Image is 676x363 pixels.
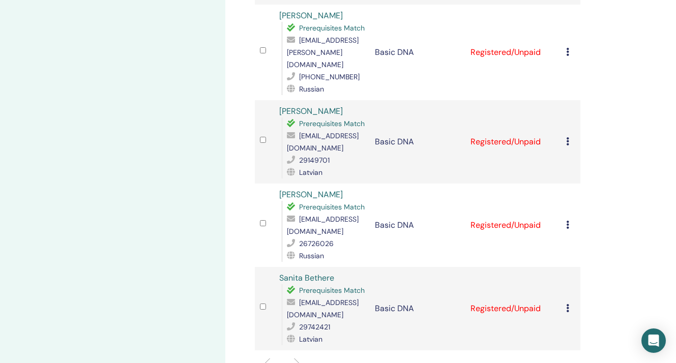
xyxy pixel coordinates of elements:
[299,119,365,128] span: Prerequisites Match
[287,131,359,153] span: [EMAIL_ADDRESS][DOMAIN_NAME]
[287,298,359,319] span: [EMAIL_ADDRESS][DOMAIN_NAME]
[299,72,360,81] span: [PHONE_NUMBER]
[370,267,465,350] td: Basic DNA
[299,335,322,344] span: Latvian
[299,156,330,165] span: 29149701
[299,322,330,331] span: 29742421
[641,328,666,353] div: Open Intercom Messenger
[279,106,343,116] a: [PERSON_NAME]
[299,202,365,211] span: Prerequisites Match
[370,184,465,267] td: Basic DNA
[279,189,343,200] a: [PERSON_NAME]
[279,273,334,283] a: Sanita Bethere
[370,5,465,100] td: Basic DNA
[299,23,365,33] span: Prerequisites Match
[299,251,324,260] span: Russian
[370,100,465,184] td: Basic DNA
[299,239,334,248] span: 26726026
[279,10,343,21] a: [PERSON_NAME]
[287,215,359,236] span: [EMAIL_ADDRESS][DOMAIN_NAME]
[299,168,322,177] span: Latvian
[299,286,365,295] span: Prerequisites Match
[299,84,324,94] span: Russian
[287,36,359,69] span: [EMAIL_ADDRESS][PERSON_NAME][DOMAIN_NAME]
